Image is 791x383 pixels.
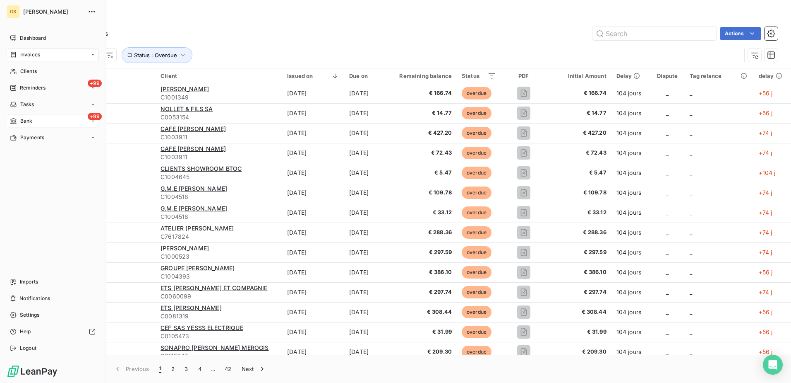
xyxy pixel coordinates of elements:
td: 104 jours [611,143,650,163]
button: Previous [108,360,154,378]
span: overdue [462,167,491,179]
td: [DATE] [282,242,344,262]
td: [DATE] [344,342,387,362]
span: +56 j [759,348,773,355]
span: € 72.43 [551,149,606,157]
a: +99Reminders [7,81,99,95]
span: Settings [20,311,39,319]
span: +56 j [759,90,773,97]
td: [DATE] [282,203,344,223]
span: € 427.20 [551,129,606,137]
input: Search [592,27,717,40]
span: € 297.74 [551,288,606,296]
span: 1 [159,365,161,373]
a: Dashboard [7,32,99,45]
td: [DATE] [282,103,344,123]
div: Open Intercom Messenger [763,355,783,375]
span: € 297.59 [551,248,606,257]
span: _ [666,229,669,236]
span: _ [666,249,669,256]
span: G.M.E [PERSON_NAME] [161,185,227,192]
a: Settings [7,308,99,322]
span: _ [690,149,692,156]
span: _ [666,149,669,156]
span: overdue [462,187,491,199]
td: [DATE] [344,223,387,242]
span: C1003911 [161,133,277,141]
span: overdue [462,87,491,99]
span: overdue [462,286,491,298]
td: [DATE] [344,123,387,143]
td: 104 jours [611,322,650,342]
div: Issued on [287,73,339,79]
div: Delay [616,73,645,79]
span: +74 j [759,209,772,216]
div: Due on [349,73,382,79]
button: Actions [720,27,761,40]
span: € 166.74 [551,89,606,97]
span: CAFE [PERSON_NAME] [161,145,226,152]
span: € 5.47 [551,169,606,177]
span: Payments [20,134,44,141]
td: [DATE] [282,143,344,163]
span: € 386.10 [392,268,452,276]
span: Notifications [19,295,50,302]
span: +74 j [759,288,772,296]
td: [DATE] [344,282,387,302]
span: Invoices [20,51,40,58]
span: _ [666,209,669,216]
td: 104 jours [611,163,650,183]
span: € 166.74 [392,89,452,97]
span: € 209.30 [392,348,452,356]
td: 104 jours [611,83,650,103]
td: [DATE] [282,302,344,322]
span: € 33.12 [392,208,452,217]
span: _ [690,209,692,216]
div: GS [7,5,20,18]
span: _ [690,229,692,236]
button: 2 [166,360,180,378]
span: C1004393 [161,272,277,281]
span: Status : Overdue [134,52,177,58]
span: _ [666,169,669,176]
button: 3 [180,360,193,378]
span: +104 j [759,169,776,176]
a: Imports [7,275,99,288]
a: +99Bank [7,114,99,128]
span: ETS [PERSON_NAME] ET COMPAGNIE [161,284,268,291]
span: overdue [462,246,491,259]
img: Logo LeanPay [7,365,58,378]
span: € 427.20 [392,129,452,137]
span: C7617824 [161,233,277,241]
td: [DATE] [282,262,344,282]
a: Tasks [7,98,99,111]
span: Tasks [20,101,34,108]
span: ATELIER [PERSON_NAME] [161,225,234,232]
span: GROUPE [PERSON_NAME] [161,264,235,271]
td: [DATE] [344,203,387,223]
span: € 109.78 [551,189,606,197]
span: € 308.44 [551,308,606,316]
span: Dashboard [20,34,46,42]
span: _ [690,348,692,355]
span: _ [666,129,669,136]
span: overdue [462,266,491,279]
a: Clients [7,65,99,78]
div: Initial Amount [551,73,606,79]
td: [DATE] [282,83,344,103]
span: C1000523 [161,252,277,261]
span: overdue [462,306,491,318]
div: Remaining balance [392,73,452,79]
span: C0060099 [161,292,277,301]
button: 42 [220,360,237,378]
td: [DATE] [344,322,387,342]
span: C0053154 [161,113,277,121]
span: Bank [20,117,33,125]
span: NOLLET & FILS SA [161,105,213,112]
span: € 288.36 [551,228,606,237]
span: CEF SAS YESSS ELECTRIQUE [161,324,243,331]
span: overdue [462,107,491,119]
span: CLIENTS SHOWROOM BTOC [161,165,242,172]
span: _ [690,129,692,136]
a: Invoices [7,48,99,61]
